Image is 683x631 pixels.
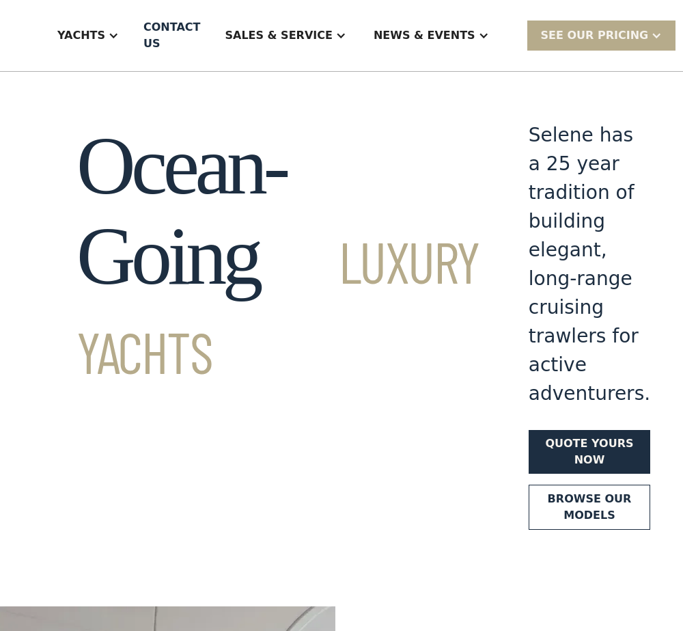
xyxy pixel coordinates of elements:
div: News & EVENTS [374,27,475,44]
div: SEE Our Pricing [541,27,649,44]
div: Contact US [143,19,200,52]
div: SEE Our Pricing [527,21,676,50]
div: Yachts [57,27,105,44]
span: Luxury Yachts [76,226,479,386]
div: Yachts [44,8,133,63]
div: News & EVENTS [360,8,503,63]
div: Selene has a 25 year tradition of building elegant, long-range cruising trawlers for active adven... [529,121,650,408]
h1: Ocean-Going [76,121,479,392]
div: Sales & Service [211,8,359,63]
div: Sales & Service [225,27,332,44]
a: Browse our models [529,485,650,530]
a: Quote yours now [529,430,650,474]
